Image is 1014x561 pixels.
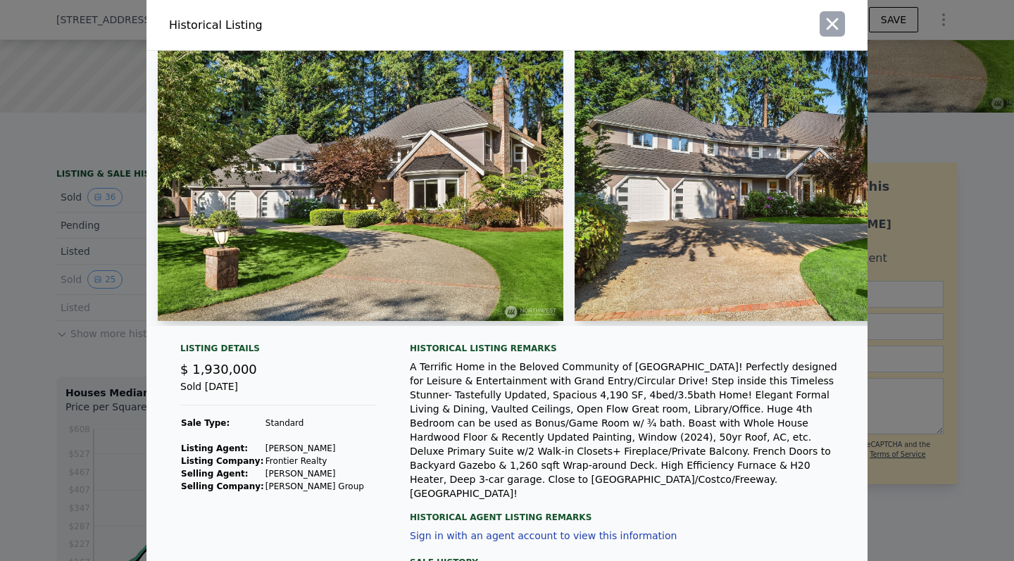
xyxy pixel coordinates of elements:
[410,343,845,354] div: Historical Listing remarks
[181,469,249,479] strong: Selling Agent:
[158,51,563,321] img: Property Img
[410,530,677,541] button: Sign in with an agent account to view this information
[181,456,263,466] strong: Listing Company:
[575,51,980,321] img: Property Img
[265,467,365,480] td: [PERSON_NAME]
[181,481,264,491] strong: Selling Company:
[265,455,365,467] td: Frontier Realty
[181,443,248,453] strong: Listing Agent:
[180,362,257,377] span: $ 1,930,000
[265,442,365,455] td: [PERSON_NAME]
[410,360,845,500] div: A Terrific Home in the Beloved Community of [GEOGRAPHIC_DATA]! Perfectly designed for Leisure & E...
[265,417,365,429] td: Standard
[169,17,501,34] div: Historical Listing
[181,418,230,428] strong: Sale Type:
[265,480,365,493] td: [PERSON_NAME] Group
[180,343,376,360] div: Listing Details
[410,500,845,523] div: Historical Agent Listing Remarks
[180,379,376,405] div: Sold [DATE]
